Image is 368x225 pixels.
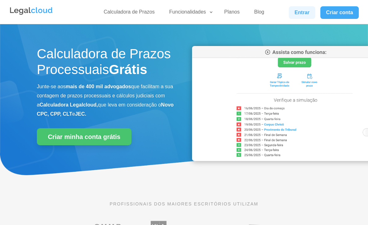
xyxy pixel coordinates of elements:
p: PROFISSIONAIS DOS MAIORES ESCRITÓRIOS UTILIZAM [37,200,331,207]
a: Entrar [289,6,315,19]
a: Blog [250,9,268,18]
strong: Grátis [109,62,147,77]
b: mais de 400 mil advogados [66,84,131,89]
a: Criar minha conta grátis [37,128,131,145]
a: Planos [220,9,243,18]
a: Logo da Legalcloud [9,11,53,17]
a: Funcionalidades [166,9,214,18]
a: Criar conta [320,6,359,19]
b: Calculadora Legalcloud, [40,102,98,107]
b: JEC. [75,111,86,117]
a: Calculadora de Prazos [100,9,159,18]
p: Junte-se aos que facilitam a sua contagem de prazos processuais e cálculos judiciais com a que le... [37,82,176,118]
img: Legalcloud Logo [9,6,53,16]
b: Novo CPC, CPP, CLT [37,102,174,117]
h1: Calculadora de Prazos Processuais [37,46,176,81]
